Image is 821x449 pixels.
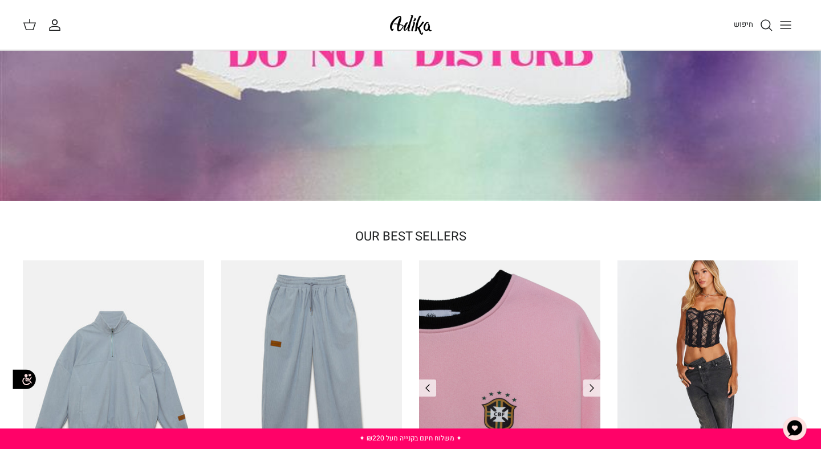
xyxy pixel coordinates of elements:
span: חיפוש [734,19,753,30]
img: Adika IL [387,11,435,38]
a: OUR BEST SELLERS [355,228,466,246]
a: חיפוש [734,18,773,32]
a: Previous [419,379,436,397]
button: Toggle menu [773,13,798,38]
a: ✦ משלוח חינם בקנייה מעל ₪220 ✦ [359,433,462,443]
img: accessibility_icon02.svg [9,364,40,395]
button: צ'אט [778,411,812,446]
a: החשבון שלי [48,18,66,32]
a: Previous [583,379,600,397]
